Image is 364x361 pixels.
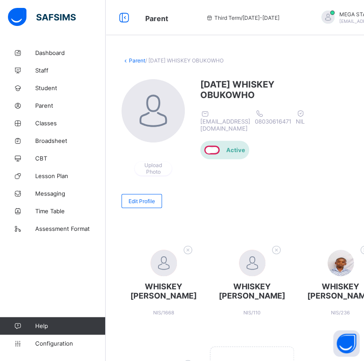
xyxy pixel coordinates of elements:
span: session/term information [206,15,279,21]
span: NIS/110 [243,310,261,316]
button: Open asap [333,330,360,357]
span: NIS/236 [331,310,350,316]
span: Classes [35,120,106,127]
span: Lesson Plan [35,172,106,179]
span: Time Table [35,208,106,215]
span: Messaging [35,190,106,197]
span: Edit Profile [129,198,155,204]
span: Active [226,146,245,153]
span: NIL [296,118,305,125]
span: Parent [145,14,168,23]
span: / [DATE] WHISKEY OBUKOWHO [145,57,224,64]
span: Staff [35,67,106,74]
img: WHISKEY photo [121,79,185,142]
a: Parent [129,57,145,64]
span: WHISKEY [PERSON_NAME] [130,282,197,300]
span: CBT [35,155,106,162]
span: [DATE] WHISKEY OBUKOWHO [200,79,310,100]
span: 08030616471 [255,118,291,125]
span: Student [35,84,106,91]
span: Dashboard [35,49,106,56]
span: Configuration [35,340,105,347]
span: Assessment Format [35,225,106,232]
img: safsims [8,8,76,26]
span: Parent [35,102,106,109]
span: Broadsheet [35,137,106,144]
span: [EMAIL_ADDRESS][DOMAIN_NAME] [200,118,250,132]
span: Upload Photo [141,162,165,175]
span: Help [35,322,105,329]
span: NIS/1668 [153,310,174,316]
span: WHISKEY [PERSON_NAME] [219,282,285,300]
